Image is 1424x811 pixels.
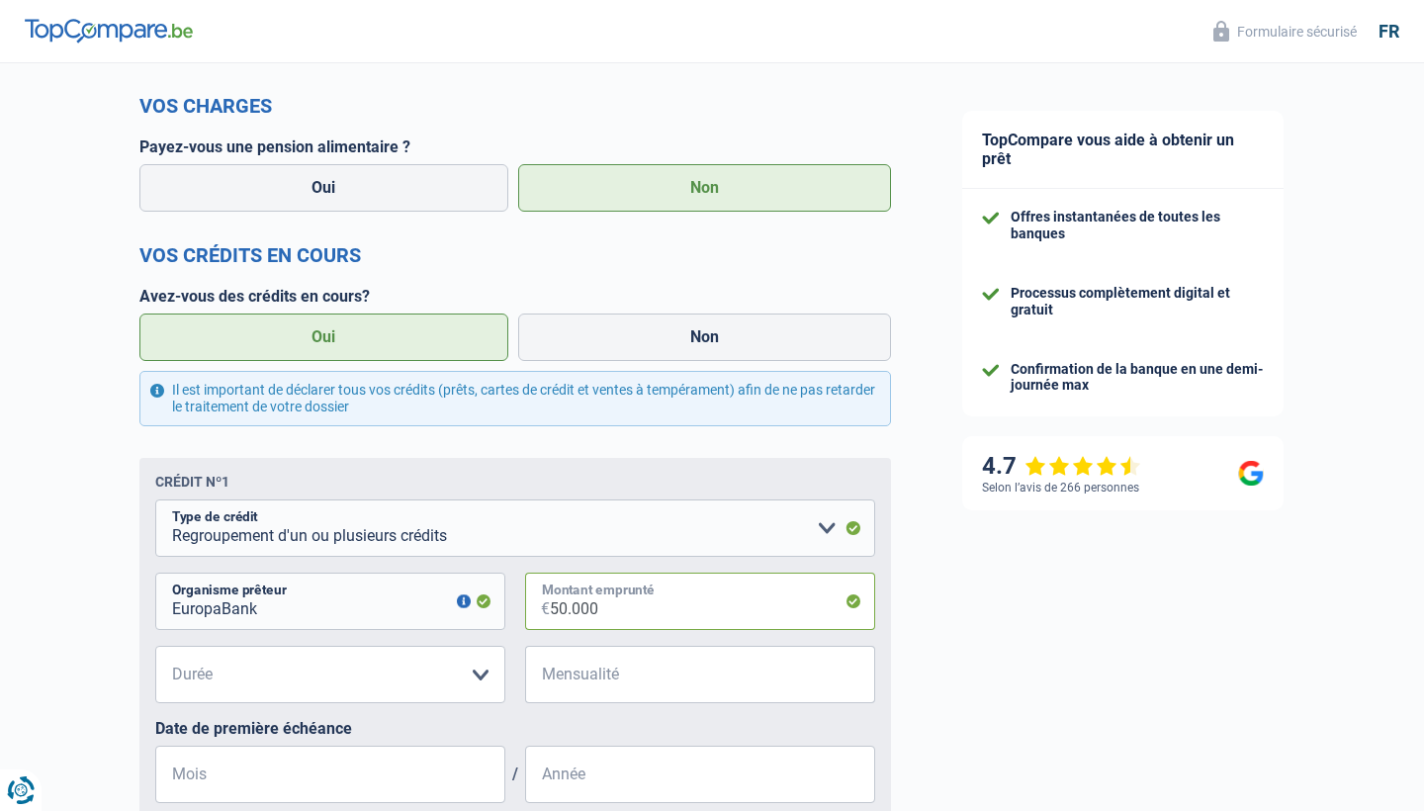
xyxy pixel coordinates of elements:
span: / [505,765,525,783]
label: Oui [139,314,508,361]
button: Formulaire sécurisé [1201,15,1369,47]
label: Avez-vous des crédits en cours? [139,287,891,306]
div: Processus complètement digital et gratuit [1011,285,1264,318]
img: Advertisement [5,97,6,98]
div: Offres instantanées de toutes les banques [1011,209,1264,242]
span: € [525,573,550,630]
div: 4.7 [982,452,1141,481]
div: fr [1379,21,1399,43]
div: Il est important de déclarer tous vos crédits (prêts, cartes de crédit et ventes à tempérament) a... [139,371,891,426]
div: Confirmation de la banque en une demi-journée max [1011,361,1264,395]
label: Payez-vous une pension alimentaire ? [139,137,891,156]
span: € [525,646,550,703]
div: Selon l’avis de 266 personnes [982,481,1139,495]
label: Non [518,314,892,361]
h2: Vos crédits en cours [139,243,891,267]
label: Non [518,164,892,212]
img: TopCompare Logo [25,19,193,43]
label: Date de première échéance [155,719,875,738]
div: Crédit nº1 [155,474,229,490]
div: TopCompare vous aide à obtenir un prêt [962,111,1284,189]
input: AAAA [525,746,875,803]
h2: Vos charges [139,94,891,118]
label: Oui [139,164,508,212]
input: MM [155,746,505,803]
